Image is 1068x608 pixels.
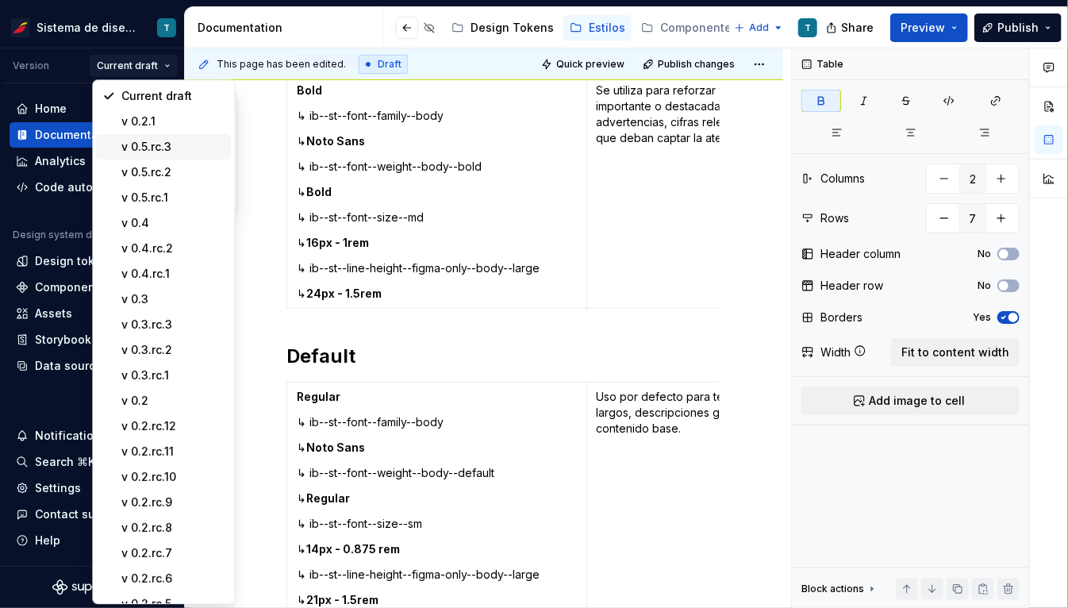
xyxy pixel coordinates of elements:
div: v 0.3.rc.2 [121,342,225,358]
div: v 0.2.1 [121,114,225,129]
div: v 0.4.rc.1 [121,266,225,282]
div: v 0.2.rc.10 [121,469,225,485]
div: v 0.4 [121,215,225,231]
div: v 0.5.rc.3 [121,139,225,155]
div: v 0.2.rc.12 [121,418,225,434]
div: v 0.2 [121,393,225,409]
div: Current draft [121,88,225,104]
div: v 0.2.rc.11 [121,444,225,460]
div: v 0.2.rc.9 [121,494,225,510]
div: v 0.3.rc.3 [121,317,225,333]
div: v 0.2.rc.6 [121,571,225,587]
div: v 0.4.rc.2 [121,241,225,256]
div: v 0.3.rc.1 [121,367,225,383]
div: v 0.3 [121,291,225,307]
div: v 0.5.rc.2 [121,164,225,180]
div: v 0.2.rc.7 [121,545,225,561]
div: v 0.2.rc.8 [121,520,225,536]
div: v 0.5.rc.1 [121,190,225,206]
